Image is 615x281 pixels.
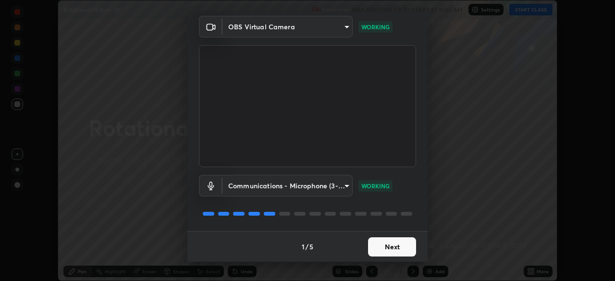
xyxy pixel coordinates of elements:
[368,237,416,257] button: Next
[309,242,313,252] h4: 5
[222,175,353,196] div: OBS Virtual Camera
[302,242,305,252] h4: 1
[361,182,390,190] p: WORKING
[361,23,390,31] p: WORKING
[222,16,353,37] div: OBS Virtual Camera
[306,242,308,252] h4: /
